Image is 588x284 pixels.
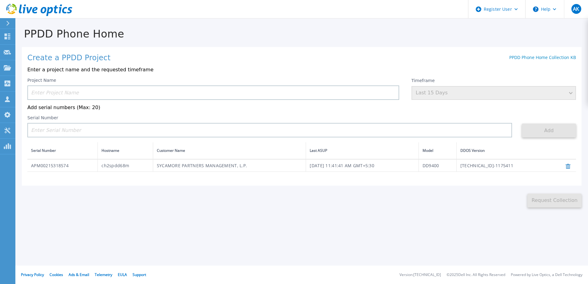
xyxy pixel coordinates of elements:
[399,273,441,277] li: Version: [TECHNICAL_ID]
[21,272,44,277] a: Privacy Policy
[98,159,153,172] td: ch2spdd68m
[98,142,153,159] th: Hostname
[118,272,127,277] a: EULA
[411,78,435,83] label: Timeframe
[456,159,551,172] td: [TECHNICAL_ID]-1175411
[306,159,419,172] td: [DATE] 11:41:41 AM GMT+5:30
[27,67,576,73] p: Enter a project name and the requested timeframe
[27,123,512,137] input: Enter Serial Number
[27,105,576,110] p: Add serial numbers (Max: 20)
[27,78,56,82] label: Project Name
[133,272,146,277] a: Support
[27,116,58,120] label: Serial Number
[27,54,110,62] h1: Create a PPDD Project
[69,272,89,277] a: Ads & Email
[509,54,576,60] a: PPDD Phone Home Collection KB
[27,85,399,100] input: Enter Project Name
[27,159,98,172] td: APM00215318574
[15,28,588,40] h1: PPDD Phone Home
[456,142,551,159] th: DDOS Version
[527,194,582,207] button: Request Collection
[522,124,576,137] button: Add
[153,142,306,159] th: Customer Name
[153,159,306,172] td: SYCAMORE PARTNERS MANAGEMENT, L.P.
[447,273,505,277] li: © 2025 Dell Inc. All Rights Reserved
[306,142,419,159] th: Last ASUP
[50,272,63,277] a: Cookies
[419,142,456,159] th: Model
[511,273,582,277] li: Powered by Live Optics, a Dell Technology
[95,272,112,277] a: Telemetry
[573,6,579,11] span: AK
[419,159,456,172] td: DD9400
[27,142,98,159] th: Serial Number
